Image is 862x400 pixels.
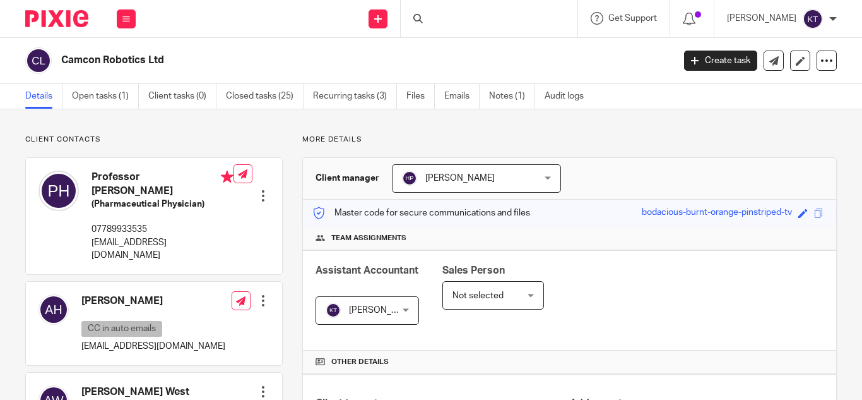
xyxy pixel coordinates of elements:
[92,171,233,198] h4: Professor [PERSON_NAME]
[349,306,418,315] span: [PERSON_NAME]
[331,233,406,243] span: Team assignments
[72,84,139,109] a: Open tasks (1)
[221,171,233,183] i: Primary
[226,84,304,109] a: Closed tasks (25)
[331,357,389,367] span: Other details
[92,236,233,262] p: [EMAIL_ADDRESS][DOMAIN_NAME]
[402,171,417,186] img: svg%3E
[38,171,79,211] img: svg%3E
[81,321,162,337] p: CC in auto emails
[312,207,530,219] p: Master code for secure communications and files
[25,135,283,145] p: Client contacts
[38,294,69,325] img: svg%3E
[302,135,837,145] p: More details
[25,84,62,109] a: Details
[425,174,495,183] span: [PERSON_NAME]
[684,51,757,71] a: Create task
[25,47,52,74] img: svg%3E
[316,172,379,185] h3: Client manager
[452,291,504,300] span: Not selected
[803,9,823,29] img: svg%3E
[642,206,792,221] div: bodacious-burnt-orange-pinstriped-tv
[545,84,593,109] a: Audit logs
[81,340,225,353] p: [EMAIL_ADDRESS][DOMAIN_NAME]
[442,265,505,276] span: Sales Person
[61,54,545,67] h2: Camcon Robotics Ltd
[148,84,216,109] a: Client tasks (0)
[92,223,233,236] p: 07789933535
[608,14,657,23] span: Get Support
[444,84,480,109] a: Emails
[25,10,88,27] img: Pixie
[92,198,233,210] h5: (Pharmaceutical Physician)
[316,265,418,276] span: Assistant Accountant
[313,84,397,109] a: Recurring tasks (3)
[489,84,535,109] a: Notes (1)
[326,303,341,318] img: svg%3E
[406,84,435,109] a: Files
[81,294,225,308] h4: [PERSON_NAME]
[727,12,796,25] p: [PERSON_NAME]
[81,385,189,399] h4: [PERSON_NAME] West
